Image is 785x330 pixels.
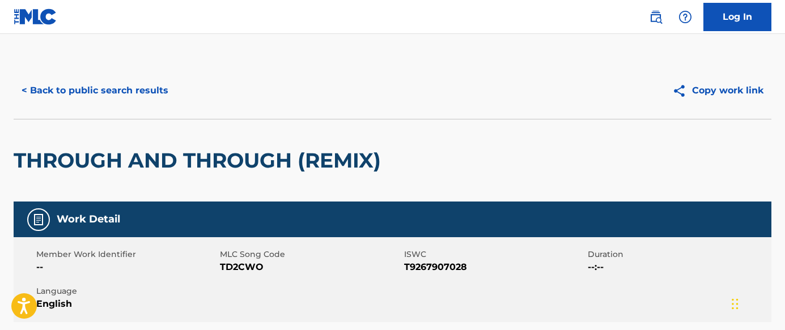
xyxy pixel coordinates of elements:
[404,260,585,274] span: T9267907028
[588,248,769,260] span: Duration
[220,248,401,260] span: MLC Song Code
[36,297,217,311] span: English
[674,6,697,28] div: Help
[32,213,45,226] img: Work Detail
[36,248,217,260] span: Member Work Identifier
[220,260,401,274] span: TD2CWO
[14,8,57,25] img: MLC Logo
[728,276,785,330] iframe: Chat Widget
[664,76,771,105] button: Copy work link
[703,3,771,31] a: Log In
[36,260,217,274] span: --
[732,287,739,321] div: Drag
[644,6,667,28] a: Public Search
[678,10,692,24] img: help
[57,213,120,226] h5: Work Detail
[649,10,663,24] img: search
[14,148,387,173] h2: THROUGH AND THROUGH (REMIX)
[36,285,217,297] span: Language
[588,260,769,274] span: --:--
[672,84,692,98] img: Copy work link
[404,248,585,260] span: ISWC
[14,76,176,105] button: < Back to public search results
